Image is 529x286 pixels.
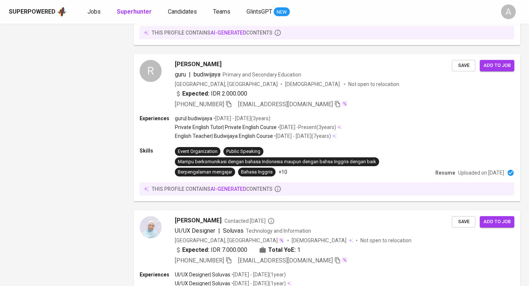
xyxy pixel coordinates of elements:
span: [PHONE_NUMBER] [175,101,224,108]
a: GlintsGPT NEW [246,7,290,17]
div: Bahasa Inggris [241,169,273,176]
button: Add to job [480,216,514,228]
div: IDR 7.000.000 [175,246,247,254]
p: guru | budiwijaya [175,115,212,122]
p: • [DATE] - [DATE] ( 1 year ) [230,271,286,278]
b: Expected: [182,246,209,254]
span: Primary and Secondary Education [223,72,301,78]
p: • [DATE] - [DATE] ( 3 years ) [212,115,270,122]
img: app logo [57,6,67,17]
div: Public Speaking [226,148,260,155]
p: English Teacher | Budwijaya English Course [175,132,273,140]
span: 1 [297,246,301,254]
span: Add to job [483,61,511,70]
span: Soluvas [223,227,244,234]
p: Experiences [140,115,175,122]
span: Add to job [483,218,511,226]
p: Skills [140,147,175,154]
span: [PERSON_NAME] [175,60,222,69]
a: Teams [213,7,232,17]
img: 9b808237faee99e5e95071ec42c53ede.png [140,216,162,238]
span: [EMAIL_ADDRESS][DOMAIN_NAME] [238,257,333,264]
p: Resume [435,169,455,176]
span: AI-generated [210,186,246,192]
img: magic_wand.svg [342,257,348,263]
p: this profile contains contents [152,29,273,36]
b: Superhunter [117,8,152,15]
button: Save [452,60,475,71]
p: +10 [278,168,287,176]
svg: By Batam recruiter [267,217,275,225]
span: Save [456,61,472,70]
a: Superpoweredapp logo [9,6,67,17]
div: Berpengalaman mengajar [178,169,232,176]
b: Total YoE: [268,246,296,254]
a: Jobs [87,7,102,17]
span: [DEMOGRAPHIC_DATA] [285,81,341,88]
div: R [140,60,162,82]
a: R[PERSON_NAME]guru|budiwijayaPrimary and Secondary Education[GEOGRAPHIC_DATA], [GEOGRAPHIC_DATA][... [134,54,520,201]
span: Teams [213,8,230,15]
span: budiwijaya [194,71,220,78]
span: UI/UX Designer [175,227,215,234]
div: Event Organization [178,148,217,155]
img: magic_wand.svg [342,101,348,107]
p: this profile contains contents [152,185,273,193]
p: UI/UX Designer | Soluvas [175,271,230,278]
span: Contacted [DATE] [224,217,275,225]
p: • [DATE] - Present ( 3 years ) [277,124,336,131]
p: Not open to relocation [360,237,411,244]
span: guru [175,71,186,78]
button: Save [452,216,475,228]
a: Candidates [168,7,198,17]
span: [DEMOGRAPHIC_DATA] [292,237,348,244]
span: NEW [274,8,290,16]
p: Private English Tutor | Private English Course [175,124,277,131]
div: IDR 2.000.000 [175,89,247,98]
span: GlintsGPT [246,8,272,15]
b: Expected: [182,89,209,98]
span: | [218,226,220,235]
a: Superhunter [117,7,153,17]
span: [EMAIL_ADDRESS][DOMAIN_NAME] [238,101,333,108]
div: [GEOGRAPHIC_DATA], [GEOGRAPHIC_DATA] [175,237,284,244]
span: Save [456,218,472,226]
p: Experiences [140,271,175,278]
p: Not open to relocation [348,81,399,88]
span: AI-generated [210,30,246,36]
span: [PHONE_NUMBER] [175,257,224,264]
div: A [501,4,516,19]
div: Superpowered [9,8,55,16]
div: Mampu berkomunikasi dengan bahasa Indonesia maupun dengan bahsa Inggris dengan baik [178,158,376,165]
p: • [DATE] - [DATE] ( 7 years ) [273,132,331,140]
p: Uploaded on [DATE] [458,169,504,176]
span: Technology and Information [246,228,311,234]
span: [PERSON_NAME] [175,216,222,225]
div: [GEOGRAPHIC_DATA], [GEOGRAPHIC_DATA] [175,81,278,88]
img: magic_wand.svg [278,237,284,243]
span: Candidates [168,8,197,15]
span: Jobs [87,8,101,15]
button: Add to job [480,60,514,71]
span: | [189,70,191,79]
